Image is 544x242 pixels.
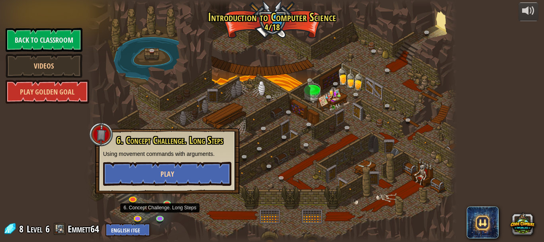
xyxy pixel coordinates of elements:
img: level-banner-unstarted-subscriber.png [156,204,164,219]
a: Videos [6,54,82,78]
p: Using movement commands with arguments. [103,150,231,158]
span: Play [160,169,174,179]
button: Adjust volume [519,2,538,21]
a: Back to Classroom [6,28,82,52]
span: 8 [19,222,26,235]
a: Play Golden Goal [6,80,89,104]
button: Play [103,162,231,186]
a: Emmett64 [68,222,102,235]
span: 6. Concept Challenge. Long Steps [116,134,223,147]
img: level-banner-started.png [163,189,171,204]
img: CodeCombat - Learn how to code by playing a game [6,2,108,26]
span: 6 [45,222,50,235]
span: Level [27,222,43,236]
